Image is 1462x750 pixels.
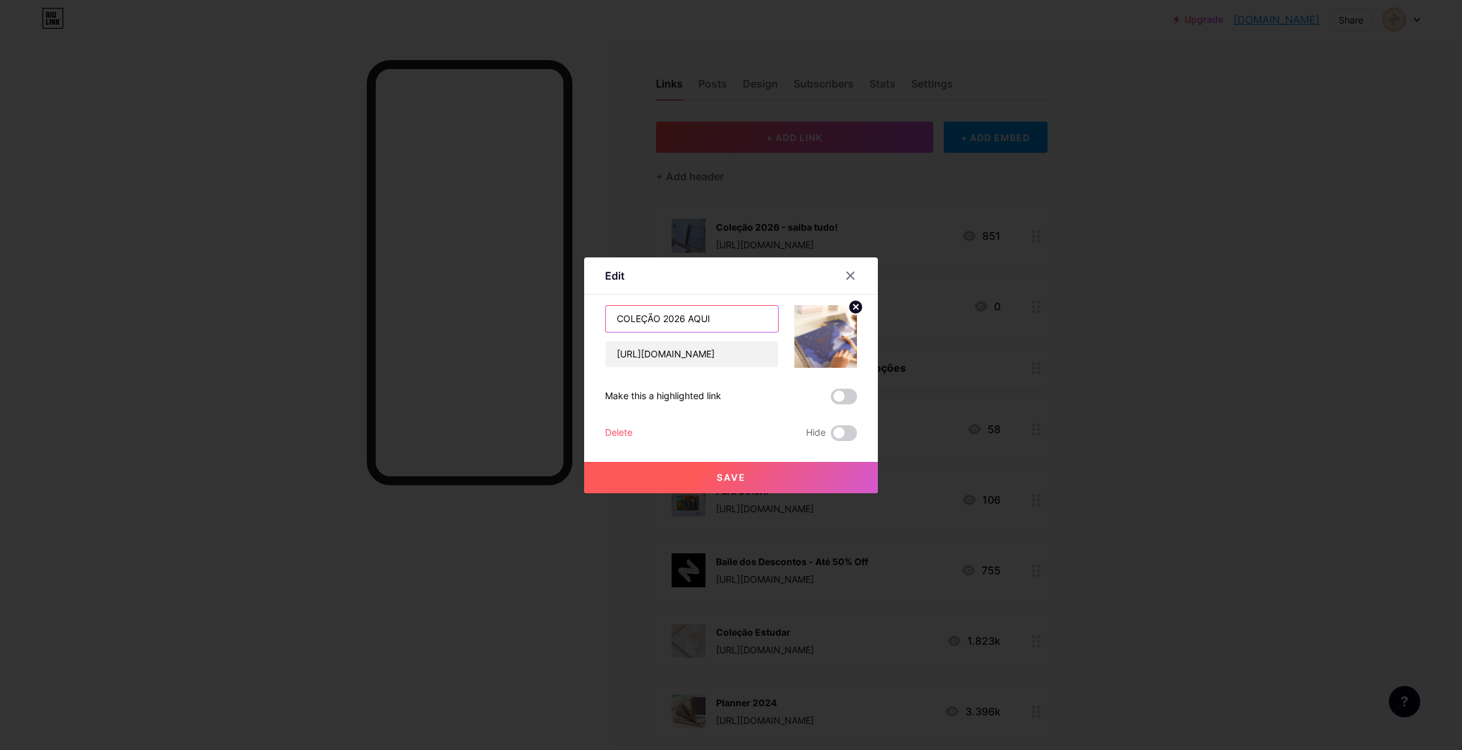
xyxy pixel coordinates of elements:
[584,462,878,493] button: Save
[605,268,625,284] div: Edit
[717,472,746,483] span: Save
[606,341,778,367] input: URL
[605,425,632,441] div: Delete
[606,306,778,332] input: Title
[794,305,857,368] img: link_thumbnail
[806,425,826,441] span: Hide
[605,389,721,404] div: Make this a highlighted link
